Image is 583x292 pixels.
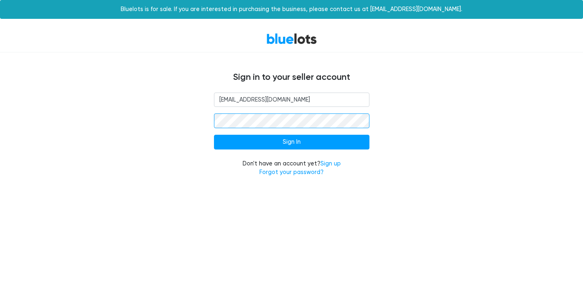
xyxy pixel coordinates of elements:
h4: Sign in to your seller account [46,72,537,83]
input: Sign In [214,135,369,149]
input: Email [214,93,369,107]
a: Sign up [320,160,341,167]
a: Forgot your password? [259,169,324,176]
div: Don't have an account yet? [214,159,369,177]
a: BlueLots [266,33,317,45]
